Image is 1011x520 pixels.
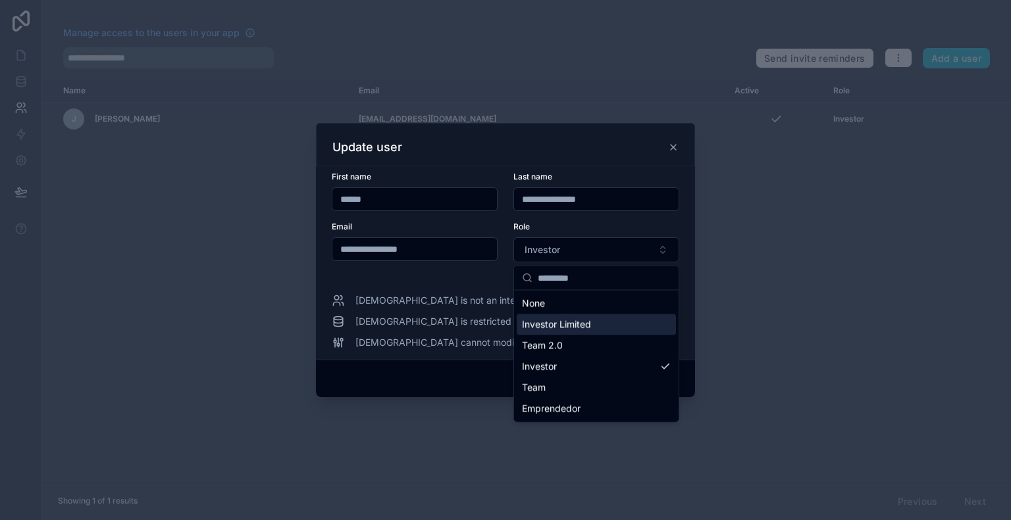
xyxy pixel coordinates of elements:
[332,222,352,231] span: Email
[517,293,676,314] div: None
[522,339,563,352] span: Team 2.0
[513,237,679,262] button: Select Button
[522,360,557,373] span: Investor
[522,318,591,331] span: Investor Limited
[522,402,581,415] span: Emprendedor
[513,172,552,181] span: Last name
[332,172,371,181] span: First name
[355,315,601,328] span: [DEMOGRAPHIC_DATA] is restricted by data permissions
[513,222,530,231] span: Role
[522,381,546,394] span: Team
[525,243,560,256] span: Investor
[514,291,679,422] div: Suggestions
[332,139,402,155] h3: Update user
[355,294,594,307] span: [DEMOGRAPHIC_DATA] is not an internal team member
[355,336,564,349] span: [DEMOGRAPHIC_DATA] cannot modify your app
